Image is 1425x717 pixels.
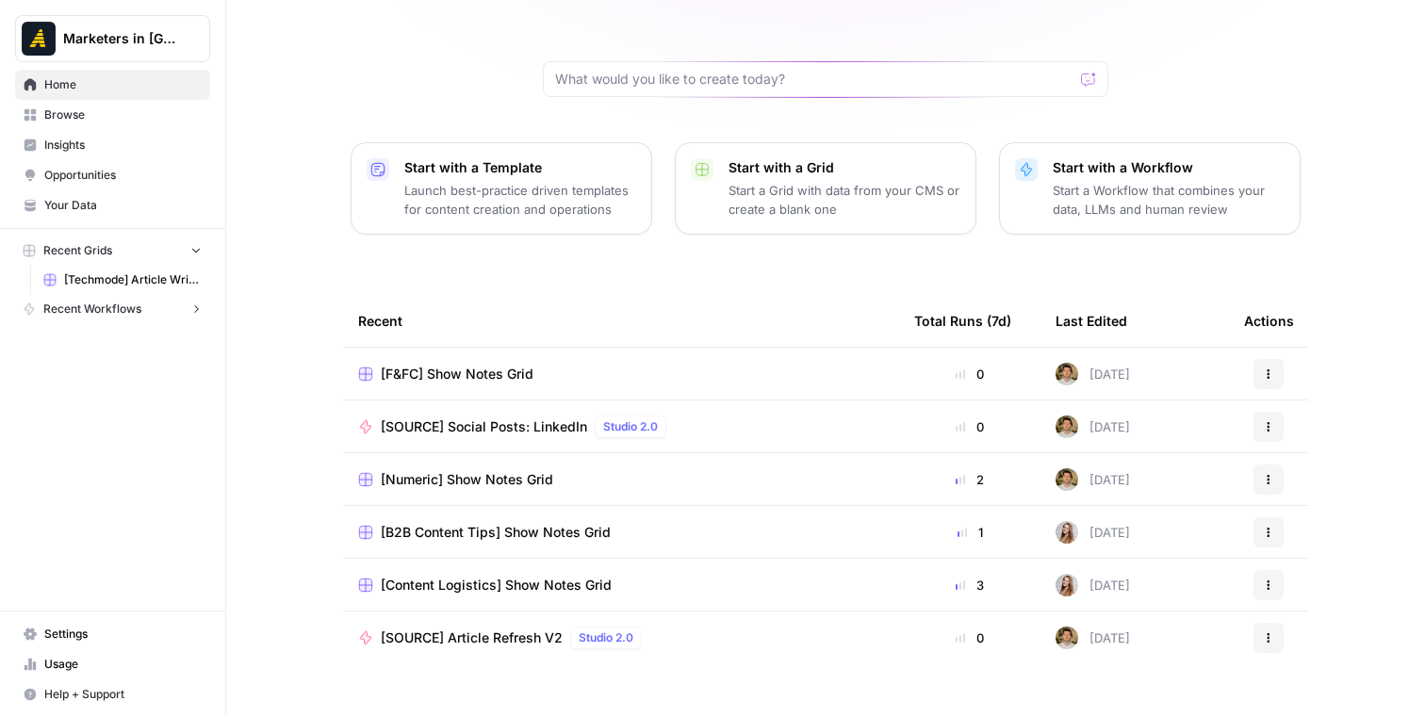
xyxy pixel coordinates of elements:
a: Browse [15,100,210,130]
span: Marketers in [GEOGRAPHIC_DATA] [63,29,177,48]
button: Start with a WorkflowStart a Workflow that combines your data, LLMs and human review [999,142,1301,235]
span: Usage [44,656,202,673]
div: [DATE] [1056,521,1130,544]
div: 2 [914,470,1025,489]
div: [DATE] [1056,627,1130,649]
span: Insights [44,137,202,154]
span: Studio 2.0 [603,418,658,435]
div: Actions [1244,295,1294,347]
p: Start a Workflow that combines your data, LLMs and human review [1053,181,1285,219]
button: Help + Support [15,679,210,709]
a: [F&FC] Show Notes Grid [358,365,884,383]
img: 5zyzjh3tw4s3l6pe5wy4otrd1hyg [1056,468,1078,491]
a: Usage [15,649,210,679]
button: Start with a TemplateLaunch best-practice driven templates for content creation and operations [351,142,652,235]
a: Insights [15,130,210,160]
button: Recent Workflows [15,295,210,323]
div: 0 [914,628,1025,647]
p: Start with a Grid [729,158,960,177]
span: Help + Support [44,686,202,703]
div: [DATE] [1056,416,1130,438]
span: Recent Grids [43,242,112,259]
span: [SOURCE] Article Refresh V2 [381,628,563,647]
div: 1 [914,523,1025,542]
div: [DATE] [1056,574,1130,596]
a: Opportunities [15,160,210,190]
a: [Techmode] Article Writing - Keyword-Driven Articles Grid [35,265,210,295]
img: kuys64wq30ic8smehvb70tdiqcha [1056,521,1078,544]
img: 5zyzjh3tw4s3l6pe5wy4otrd1hyg [1056,627,1078,649]
a: [SOURCE] Social Posts: LinkedInStudio 2.0 [358,416,884,438]
a: [Numeric] Show Notes Grid [358,470,884,489]
a: [Content Logistics] Show Notes Grid [358,576,884,595]
img: Marketers in Demand Logo [22,22,56,56]
div: 3 [914,576,1025,595]
a: [SOURCE] Article Refresh V2Studio 2.0 [358,627,884,649]
span: Browse [44,106,202,123]
a: [B2B Content Tips] Show Notes Grid [358,523,884,542]
span: Recent Workflows [43,301,141,318]
span: Home [44,76,202,93]
p: Start with a Workflow [1053,158,1285,177]
img: 5zyzjh3tw4s3l6pe5wy4otrd1hyg [1056,363,1078,385]
button: Workspace: Marketers in Demand [15,15,210,62]
span: Studio 2.0 [579,629,633,646]
a: Home [15,70,210,100]
button: Start with a GridStart a Grid with data from your CMS or create a blank one [675,142,976,235]
span: [F&FC] Show Notes Grid [381,365,533,383]
span: Your Data [44,197,202,214]
span: [Numeric] Show Notes Grid [381,470,553,489]
p: Start with a Template [404,158,636,177]
div: Total Runs (7d) [914,295,1011,347]
input: What would you like to create today? [555,70,1073,89]
img: 5zyzjh3tw4s3l6pe5wy4otrd1hyg [1056,416,1078,438]
span: [B2B Content Tips] Show Notes Grid [381,523,611,542]
div: Recent [358,295,884,347]
div: [DATE] [1056,363,1130,385]
a: Settings [15,619,210,649]
span: Settings [44,626,202,643]
div: [DATE] [1056,468,1130,491]
span: [Content Logistics] Show Notes Grid [381,576,612,595]
div: Last Edited [1056,295,1127,347]
div: 0 [914,365,1025,383]
span: [Techmode] Article Writing - Keyword-Driven Articles Grid [64,271,202,288]
span: Opportunities [44,167,202,184]
span: [SOURCE] Social Posts: LinkedIn [381,417,587,436]
p: Launch best-practice driven templates for content creation and operations [404,181,636,219]
img: kuys64wq30ic8smehvb70tdiqcha [1056,574,1078,596]
button: Recent Grids [15,236,210,265]
div: 0 [914,417,1025,436]
a: Your Data [15,190,210,220]
p: Start a Grid with data from your CMS or create a blank one [729,181,960,219]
